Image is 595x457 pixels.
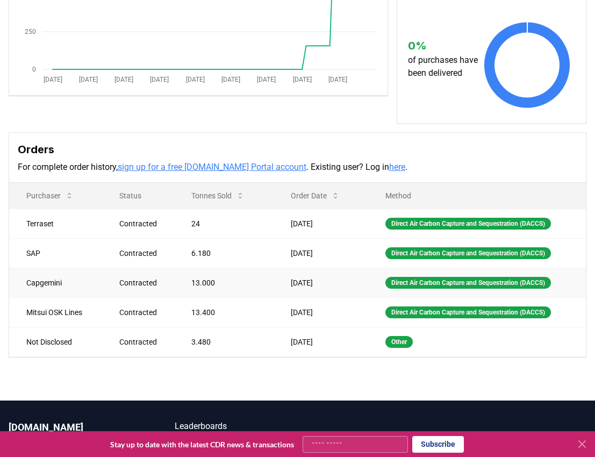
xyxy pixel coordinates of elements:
td: 3.480 [174,327,274,356]
td: Terraset [9,209,102,238]
tspan: [DATE] [44,76,62,83]
td: 6.180 [174,238,274,268]
td: [DATE] [274,297,368,327]
div: Other [385,336,413,348]
td: SAP [9,238,102,268]
td: [DATE] [274,209,368,238]
tspan: [DATE] [79,76,98,83]
tspan: [DATE] [114,76,133,83]
button: Tonnes Sold [183,185,253,206]
tspan: [DATE] [293,76,312,83]
h3: Orders [18,141,577,158]
div: Contracted [119,277,166,288]
tspan: [DATE] [257,76,276,83]
tspan: 0 [32,66,36,73]
tspan: [DATE] [221,76,240,83]
td: 13.000 [174,268,274,297]
div: Contracted [119,337,166,347]
p: of purchases have been delivered [408,54,480,80]
td: 24 [174,209,274,238]
div: Contracted [119,307,166,318]
button: Order Date [282,185,348,206]
h3: 0 % [408,38,480,54]
div: Contracted [119,248,166,259]
tspan: [DATE] [186,76,205,83]
a: sign up for a free [DOMAIN_NAME] Portal account [118,162,306,172]
td: [DATE] [274,327,368,356]
p: Method [377,190,577,201]
td: [DATE] [274,238,368,268]
p: For complete order history, . Existing user? Log in . [18,161,577,174]
div: Direct Air Carbon Capture and Sequestration (DACCS) [385,218,551,230]
div: Direct Air Carbon Capture and Sequestration (DACCS) [385,247,551,259]
td: 13.400 [174,297,274,327]
td: Capgemini [9,268,102,297]
td: Not Disclosed [9,327,102,356]
p: [DOMAIN_NAME] [9,420,132,435]
p: Status [111,190,166,201]
tspan: [DATE] [150,76,169,83]
div: Direct Air Carbon Capture and Sequestration (DACCS) [385,306,551,318]
a: here [389,162,405,172]
div: Direct Air Carbon Capture and Sequestration (DACCS) [385,277,551,289]
td: [DATE] [274,268,368,297]
tspan: 250 [25,28,36,35]
tspan: [DATE] [328,76,347,83]
div: Contracted [119,218,166,229]
td: Mitsui OSK Lines [9,297,102,327]
button: Purchaser [18,185,82,206]
a: Leaderboards [175,420,298,433]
